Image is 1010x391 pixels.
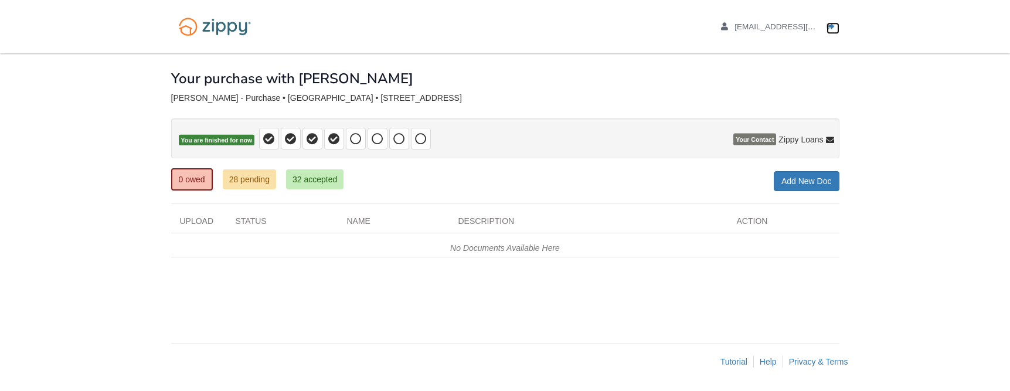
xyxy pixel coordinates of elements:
[728,215,839,233] div: Action
[171,168,213,191] a: 0 owed
[171,93,839,103] div: [PERSON_NAME] - Purchase • [GEOGRAPHIC_DATA] • [STREET_ADDRESS]
[733,134,776,145] span: Your Contact
[223,169,276,189] a: 28 pending
[338,215,450,233] div: Name
[778,134,823,145] span: Zippy Loans
[450,243,560,253] em: No Documents Available Here
[827,22,839,34] a: Log out
[774,171,839,191] a: Add New Doc
[789,357,848,366] a: Privacy & Terms
[227,215,338,233] div: Status
[171,12,259,42] img: Logo
[720,357,747,366] a: Tutorial
[286,169,344,189] a: 32 accepted
[171,215,227,233] div: Upload
[734,22,869,31] span: toshaworthey@gmail.com
[721,22,869,34] a: edit profile
[450,215,728,233] div: Description
[171,71,413,86] h1: Your purchase with [PERSON_NAME]
[760,357,777,366] a: Help
[179,135,255,146] span: You are finished for now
